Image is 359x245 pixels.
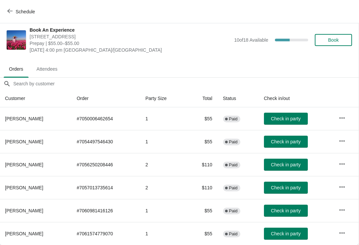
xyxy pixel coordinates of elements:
button: Check in party [264,205,308,217]
td: 2 [140,176,186,199]
td: $55 [187,107,218,130]
img: Book An Experience [7,30,26,50]
button: Check in party [264,113,308,125]
span: [DATE] 4:00 pm [GEOGRAPHIC_DATA]/[GEOGRAPHIC_DATA] [30,47,231,53]
span: Check in party [271,208,300,213]
span: Check in party [271,116,300,121]
span: Paid [229,231,238,237]
td: $110 [187,176,218,199]
span: Book [328,37,339,43]
td: $55 [187,222,218,245]
td: # 7054497546430 [71,130,140,153]
input: Search by customer [13,78,359,90]
span: Paid [229,116,238,122]
td: $55 [187,130,218,153]
span: Paid [229,185,238,191]
span: Check in party [271,231,300,236]
th: Party Size [140,90,186,107]
td: # 7061574779070 [71,222,140,245]
td: 1 [140,222,186,245]
button: Check in party [264,228,308,240]
button: Check in party [264,159,308,171]
span: Schedule [16,9,35,14]
td: # 7057013735614 [71,176,140,199]
td: 1 [140,107,186,130]
span: Check in party [271,185,300,190]
span: Check in party [271,162,300,167]
td: 2 [140,153,186,176]
td: $110 [187,153,218,176]
button: Book [315,34,352,46]
span: Attendees [31,63,63,75]
th: Total [187,90,218,107]
span: Paid [229,208,238,214]
td: # 7060981416126 [71,199,140,222]
span: [PERSON_NAME] [5,185,43,190]
button: Check in party [264,136,308,148]
th: Check in/out [259,90,333,107]
span: [PERSON_NAME] [5,162,43,167]
th: Order [71,90,140,107]
td: 1 [140,130,186,153]
span: Book An Experience [30,27,231,33]
span: [PERSON_NAME] [5,116,43,121]
span: 10 of 18 Available [234,37,268,43]
span: [PERSON_NAME] [5,231,43,236]
td: $55 [187,199,218,222]
span: [STREET_ADDRESS] [30,33,231,40]
th: Status [218,90,259,107]
td: # 7050006462654 [71,107,140,130]
span: [PERSON_NAME] [5,139,43,144]
span: Paid [229,139,238,145]
td: # 7056250208446 [71,153,140,176]
button: Schedule [3,6,40,18]
span: Check in party [271,139,300,144]
span: [PERSON_NAME] [5,208,43,213]
td: 1 [140,199,186,222]
span: Prepay | $55.00–$55.00 [30,40,231,47]
button: Check in party [264,182,308,194]
span: Paid [229,162,238,168]
span: Orders [4,63,29,75]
